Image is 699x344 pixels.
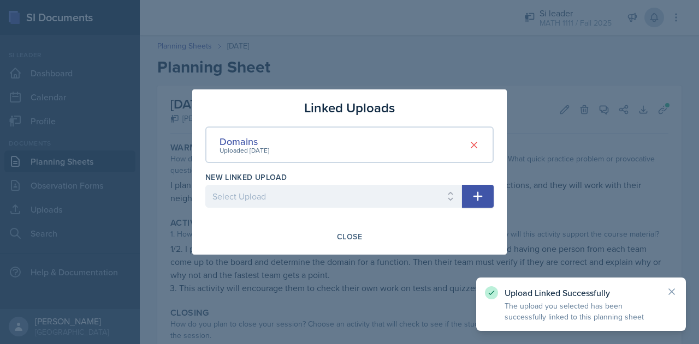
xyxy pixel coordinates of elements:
[304,98,395,118] h3: Linked Uploads
[505,300,657,322] p: The upload you selected has been successfully linked to this planning sheet
[505,287,657,298] p: Upload Linked Successfully
[330,227,369,246] button: Close
[337,232,362,241] div: Close
[220,134,269,149] div: Domains
[205,172,287,183] label: New Linked Upload
[220,146,269,155] div: Uploaded [DATE]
